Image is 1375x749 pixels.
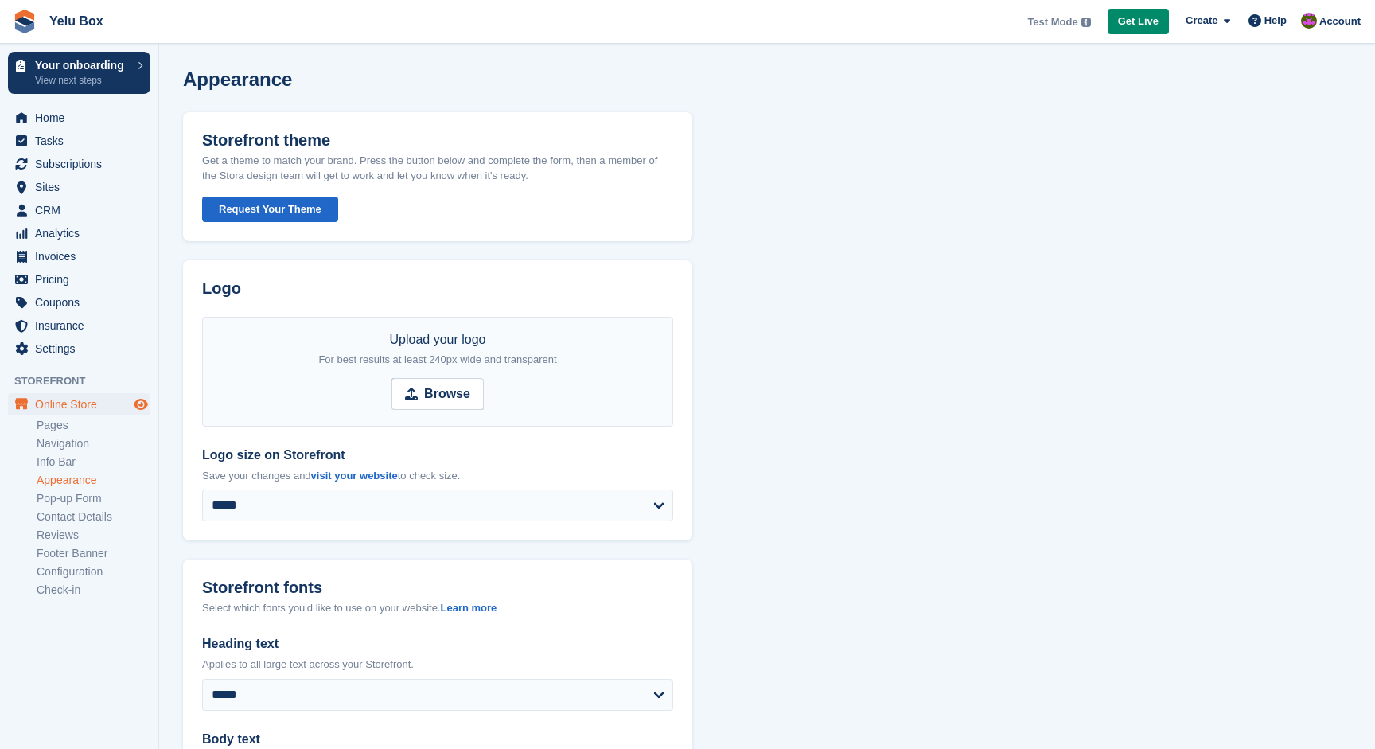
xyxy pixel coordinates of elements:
a: menu [8,268,150,291]
h2: Storefront fonts [202,579,322,597]
p: Save your changes and to check size. [202,468,673,484]
span: Pricing [35,268,130,291]
span: Tasks [35,130,130,152]
a: Navigation [37,436,150,451]
p: Applies to all large text across your Storefront. [202,657,673,673]
a: menu [8,130,150,152]
span: Storefront [14,373,158,389]
span: Invoices [35,245,130,267]
a: menu [8,176,150,198]
span: Analytics [35,222,130,244]
span: Account [1319,14,1361,29]
a: Your onboarding View next steps [8,52,150,94]
label: Heading text [202,634,673,653]
a: menu [8,337,150,360]
a: menu [8,199,150,221]
a: Check-in [37,583,150,598]
a: Reviews [37,528,150,543]
span: Sites [35,176,130,198]
span: Test Mode [1027,14,1077,30]
h2: Logo [202,279,673,298]
span: Insurance [35,314,130,337]
a: menu [8,393,150,415]
span: Home [35,107,130,129]
p: View next steps [35,73,130,88]
div: Select which fonts you'd like to use on your website. [202,600,673,616]
a: menu [8,153,150,175]
span: Online Store [35,393,130,415]
a: Preview store [131,395,150,414]
a: menu [8,245,150,267]
span: For best results at least 240px wide and transparent [318,353,556,365]
strong: Browse [424,384,470,404]
div: Upload your logo [318,330,556,369]
p: Get a theme to match your brand. Press the button below and complete the form, then a member of t... [202,153,673,184]
span: Create [1186,13,1217,29]
input: Browse [391,378,484,410]
a: menu [8,107,150,129]
a: Get Live [1108,9,1169,35]
p: Your onboarding [35,60,130,71]
h1: Appearance [183,68,292,90]
label: Body text [202,730,673,749]
span: Help [1264,13,1287,29]
a: menu [8,291,150,314]
a: Footer Banner [37,546,150,561]
span: Coupons [35,291,130,314]
a: Appearance [37,473,150,488]
a: Yelu Box [43,8,110,34]
a: Configuration [37,564,150,579]
label: Logo size on Storefront [202,446,673,465]
a: Learn more [440,602,497,614]
a: Pop-up Form [37,491,150,506]
img: Carolina Thiemi Castro Doi [1301,13,1317,29]
a: Info Bar [37,454,150,470]
a: menu [8,314,150,337]
span: Get Live [1118,14,1159,29]
span: Subscriptions [35,153,130,175]
a: menu [8,222,150,244]
img: stora-icon-8386f47178a22dfd0bd8f6a31ec36ba5ce8667c1dd55bd0f319d3a0aa187defe.svg [13,10,37,33]
a: Pages [37,418,150,433]
a: visit your website [311,470,398,482]
a: Contact Details [37,509,150,525]
span: Settings [35,337,130,360]
h2: Storefront theme [202,131,330,150]
img: icon-info-grey-7440780725fd019a000dd9b08b2336e03edf1995a4989e88bcd33f0948082b44.svg [1081,18,1091,27]
span: CRM [35,199,130,221]
button: Request Your Theme [202,197,338,223]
